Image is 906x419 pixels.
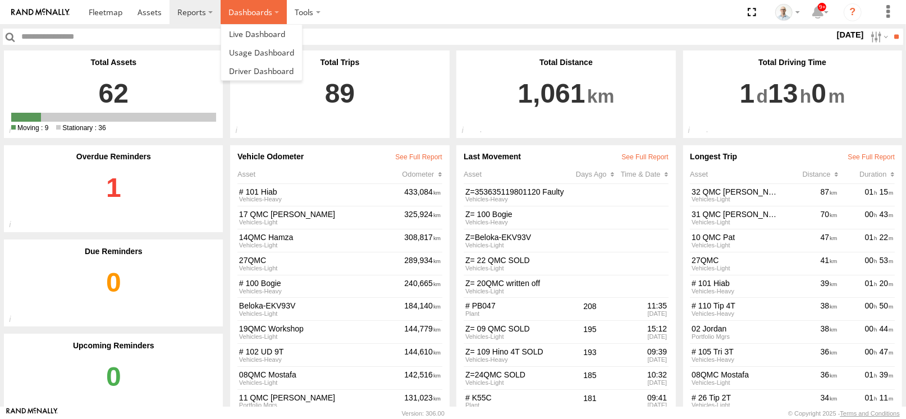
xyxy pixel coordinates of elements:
[692,324,781,334] a: 02 Jordan
[690,152,895,161] div: Longest Trip
[865,187,877,196] span: 01
[783,300,839,319] div: 38
[56,124,106,132] span: 36
[239,256,401,265] a: 27QMC
[783,186,839,204] div: 87
[692,357,781,363] div: Vehicles-Heavy
[403,300,442,319] div: 184,140
[465,256,566,265] a: Z= 22 QMC SOLD
[239,370,401,380] a: 08QMC Mostafa
[11,58,216,67] div: Total Assets
[865,210,877,219] span: 00
[465,219,566,225] div: Vehicles-Heavy
[690,67,895,110] a: 1 13 0
[403,346,442,364] div: 144,610
[865,233,877,242] span: 01
[614,370,667,380] div: 10:32
[403,254,442,273] div: 289,934
[840,410,900,417] a: Terms and Conditions
[402,410,445,417] div: Version: 306.00
[880,187,894,196] span: 15
[403,392,442,410] div: 131,023
[465,196,566,202] div: Vehicles-Heavy
[464,152,669,161] div: Last Movement
[692,196,781,202] div: Vehicles-Light
[880,233,894,242] span: 22
[614,311,667,317] div: [DATE]
[403,231,442,250] div: 308,817
[230,126,254,138] div: Total completed Trips within the selected period
[880,210,894,219] span: 43
[465,334,566,340] div: Vehicles-Light
[783,392,839,410] div: 34
[239,242,401,248] div: View Group Details
[839,170,895,178] div: Click to Sort
[783,254,839,273] div: 41
[239,219,401,225] div: View Group Details
[403,277,442,296] div: 240,665
[237,152,442,161] div: Vehicle Odometer
[880,256,894,265] span: 53
[11,152,216,161] div: Overdue Reminders
[692,301,781,311] a: # 110 Tip 4T
[11,67,216,110] a: 62
[239,380,401,386] div: View Group Details
[614,402,667,408] div: [DATE]
[865,279,877,288] span: 01
[621,170,669,178] div: Click to Sort
[683,126,707,138] div: Total driving time by Assets
[614,334,667,340] div: [DATE]
[465,210,566,219] a: Z= 100 Bogie
[403,186,442,204] div: 433,084
[692,380,781,386] div: Vehicles-Light
[239,357,401,363] div: View Group Details
[464,170,576,178] div: Asset
[880,370,894,379] span: 39
[614,301,667,311] div: 11:35
[465,393,566,403] a: # K55C
[239,210,401,219] a: 17 QMC [PERSON_NAME]
[880,347,894,356] span: 47
[568,369,612,387] div: 185
[692,288,781,294] div: Vehicles-Heavy
[239,233,401,242] a: 14QMC Hamza
[740,67,768,121] span: 1
[614,324,667,334] div: 15:12
[465,301,566,311] a: # PB047
[465,265,566,271] div: Vehicles-Light
[11,247,216,256] div: Due Reminders
[865,256,877,265] span: 00
[866,29,890,45] label: Search Filter Options
[239,265,401,271] div: View Group Details
[237,67,442,110] a: 89
[692,393,781,403] a: # 26 Tip 2T
[11,124,48,132] span: 9
[239,301,401,311] a: Beloka-EKV93V
[239,311,401,317] div: View Group Details
[237,170,402,178] div: Asset
[771,4,804,21] div: Kurt Byers
[465,311,566,317] div: Plant
[11,161,216,225] a: 1
[403,323,442,341] div: 144,779
[768,67,811,121] span: 13
[239,393,401,403] a: 11 QMC [PERSON_NAME]
[239,187,401,197] a: # 101 Hiab
[812,67,845,121] span: 0
[835,29,866,41] label: [DATE]
[692,334,781,340] div: Portfolio Mgrs
[403,209,442,227] div: 325,924
[465,233,566,242] a: Z=Beloka-EKV93V
[614,347,667,357] div: 09:39
[239,288,401,294] div: View Group Details
[465,357,566,363] div: Vehicles-Heavy
[11,341,216,350] div: Upcoming Reminders
[692,219,781,225] div: Vehicles-Light
[465,347,566,357] a: Z= 109 Hino 4T SOLD
[865,347,877,356] span: 00
[456,126,481,138] div: Total distance travelled by assets
[239,279,401,288] a: # 100 Bogie
[4,126,28,138] div: Total Active/Deployed Assets
[844,3,862,21] i: ?
[239,196,401,202] div: View Group Details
